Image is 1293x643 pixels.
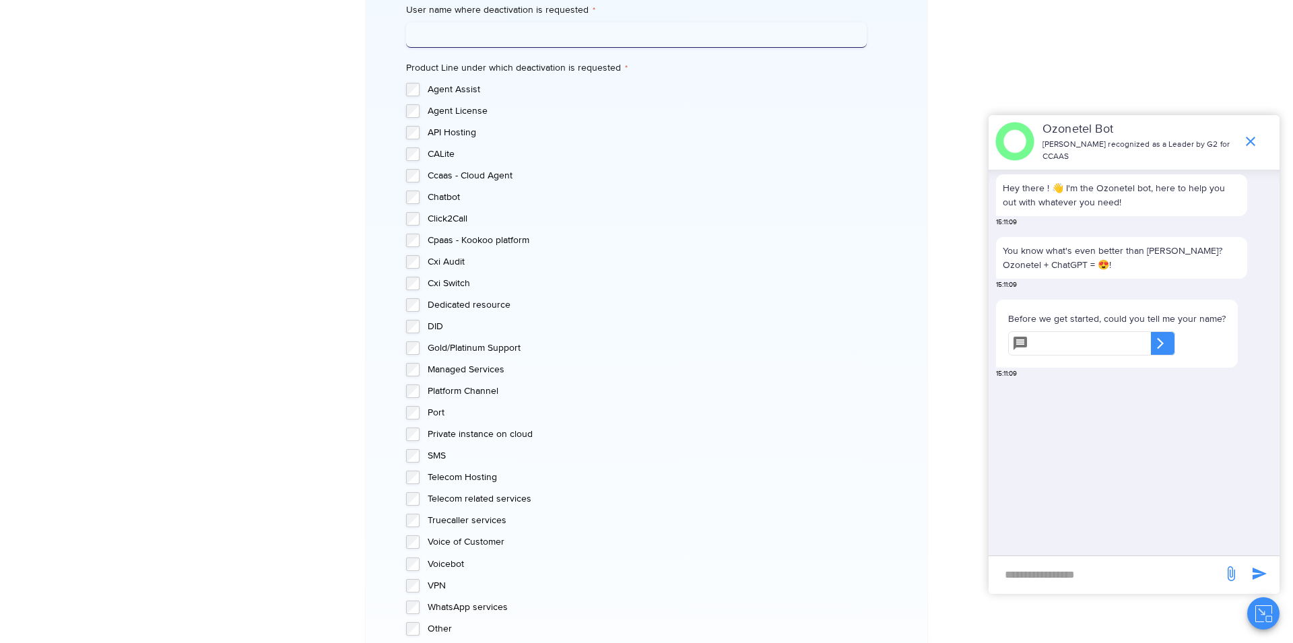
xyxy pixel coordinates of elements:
label: Other [428,622,866,636]
p: You know what's even better than [PERSON_NAME]? Ozonetel + ChatGPT = 😍! [1003,244,1240,272]
label: Ccaas - Cloud Agent [428,169,866,182]
label: Voice of Customer [428,535,866,549]
span: send message [1246,560,1273,587]
label: WhatsApp services [428,601,866,614]
label: Platform Channel [428,384,866,398]
label: SMS [428,449,866,463]
label: Click2Call [428,212,866,226]
label: Managed Services [428,363,866,376]
label: Cpaas - Kookoo platform [428,234,866,247]
label: Cxi Switch [428,277,866,290]
label: Agent License [428,104,866,118]
label: VPN [428,579,866,593]
label: Dedicated resource [428,298,866,312]
span: 15:11:09 [996,217,1017,228]
legend: Product Line under which deactivation is requested [406,61,628,75]
label: API Hosting [428,126,866,139]
span: end chat or minimize [1237,128,1264,155]
label: DID [428,320,866,333]
label: Voicebot [428,557,866,571]
label: Private instance on cloud [428,428,866,441]
span: 15:11:09 [996,280,1017,290]
p: [PERSON_NAME] recognized as a Leader by G2 for CCAAS [1042,139,1236,163]
label: Cxi Audit [428,255,866,269]
span: 15:11:09 [996,369,1017,379]
label: User name where deactivation is requested [406,3,866,17]
label: Telecom related services [428,492,866,506]
label: CALite [428,147,866,161]
label: Gold/Platinum Support [428,341,866,355]
p: Ozonetel Bot [1042,121,1236,139]
button: Close chat [1247,597,1280,630]
p: Hey there ! 👋 I'm the Ozonetel bot, here to help you out with whatever you need! [1003,181,1240,209]
img: header [995,122,1034,161]
label: Telecom Hosting [428,471,866,484]
label: Truecaller services [428,514,866,527]
label: Port [428,406,866,419]
span: send message [1218,560,1245,587]
label: Agent Assist [428,83,866,96]
div: new-msg-input [995,563,1216,587]
label: Chatbot [428,191,866,204]
p: Before we get started, could you tell me your name? [1008,312,1226,326]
